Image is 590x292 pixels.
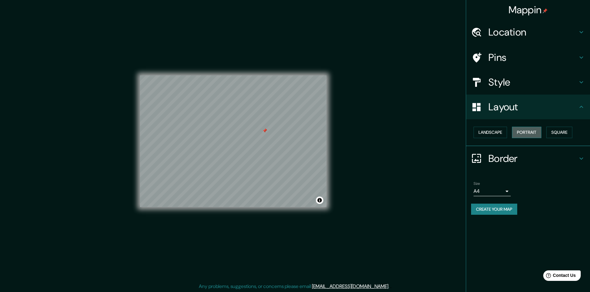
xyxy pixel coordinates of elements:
button: Create your map [471,204,517,215]
button: Portrait [512,127,541,138]
h4: Mappin [509,4,548,16]
h4: Layout [488,101,578,113]
button: Square [546,127,572,138]
label: Size [474,181,480,186]
div: Style [466,70,590,95]
canvas: Map [140,75,326,207]
div: . [389,283,390,290]
a: [EMAIL_ADDRESS][DOMAIN_NAME] [312,283,388,290]
h4: Location [488,26,578,38]
h4: Border [488,152,578,165]
div: Location [466,20,590,44]
p: Any problems, suggestions, or concerns please email . [199,283,389,290]
iframe: Help widget launcher [535,268,583,285]
div: . [390,283,391,290]
div: Layout [466,95,590,119]
h4: Style [488,76,578,88]
div: Pins [466,45,590,70]
button: Toggle attribution [316,197,323,204]
img: pin-icon.png [543,8,548,13]
button: Landscape [474,127,507,138]
h4: Pins [488,51,578,64]
div: A4 [474,186,511,196]
div: Border [466,146,590,171]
